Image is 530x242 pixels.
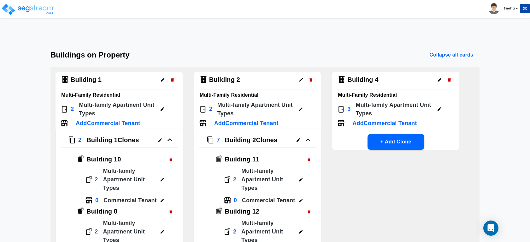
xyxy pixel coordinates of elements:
[337,106,345,113] img: Door Icon
[56,129,183,154] button: Clone Icon2Building 1Clones
[200,91,315,100] h6: Multi-Family Residential
[68,136,76,144] img: Clone Icon
[86,208,166,215] h4: Building 8
[71,105,74,113] p: 2
[225,155,304,163] h4: Building 11
[50,51,130,59] h3: Buildings on Property
[71,76,102,84] h4: Building 1
[215,208,222,215] img: Building Icon
[76,119,140,128] p: Add Commercial Tenant
[199,75,208,84] img: Building Icon
[217,101,293,118] p: Multi-family Apartment Unit Type s
[225,135,277,145] p: Building 2 Clones
[95,228,98,235] h4: 2
[233,176,236,183] h4: 2
[207,136,214,144] img: Clone Icon
[224,197,231,204] img: Tenant Icon
[347,105,350,113] p: 3
[76,208,84,215] img: Building Icon
[214,119,279,128] p: Add Commercial Tenant
[86,155,166,163] h4: Building 10
[483,221,498,236] div: Open Intercom Messenger
[224,176,231,183] img: Door Icon
[209,105,212,113] p: 2
[234,197,237,204] h4: 0
[368,134,424,150] button: + Add Clone
[85,197,93,204] img: Tenant Icon
[199,106,207,113] img: Door Icon
[61,75,69,84] img: Building Icon
[61,106,68,113] img: Door Icon
[1,3,55,16] img: logo_pro_r.png
[224,228,231,235] img: Door Icon
[103,167,157,192] p: Multi-family Apartment Unit Type s
[337,75,346,84] img: Building Icon
[242,196,296,205] p: Commercial Tenant
[61,91,177,100] h6: Multi-Family Residential
[429,51,473,59] p: Collapse all cards
[199,119,207,127] img: Tenant Icon
[488,3,499,14] img: avatar.png
[215,155,222,163] img: Building Icon
[241,167,296,192] p: Multi-family Apartment Unit Type s
[78,136,81,144] p: 2
[103,196,157,205] p: Commercial Tenant
[356,101,432,118] p: Multi-family Apartment Unit Type s
[338,91,454,100] h6: Multi-Family Residential
[217,136,220,144] p: 7
[86,135,139,145] p: Building 1 Clones
[85,228,92,235] img: Door Icon
[233,228,236,235] h4: 2
[76,155,84,163] img: Building Icon
[95,197,98,204] h4: 0
[209,76,240,84] h4: Building 2
[337,119,345,127] img: Tenant Icon
[61,119,68,127] img: Tenant Icon
[194,129,321,154] button: Clone Icon7Building 2Clones
[347,76,378,84] h4: Building 4
[503,6,515,11] b: Sneha
[95,176,98,183] h4: 2
[352,119,417,128] p: Add Commercial Tenant
[85,176,92,183] img: Door Icon
[225,208,304,215] h4: Building 12
[79,101,155,118] p: Multi-family Apartment Unit Type s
